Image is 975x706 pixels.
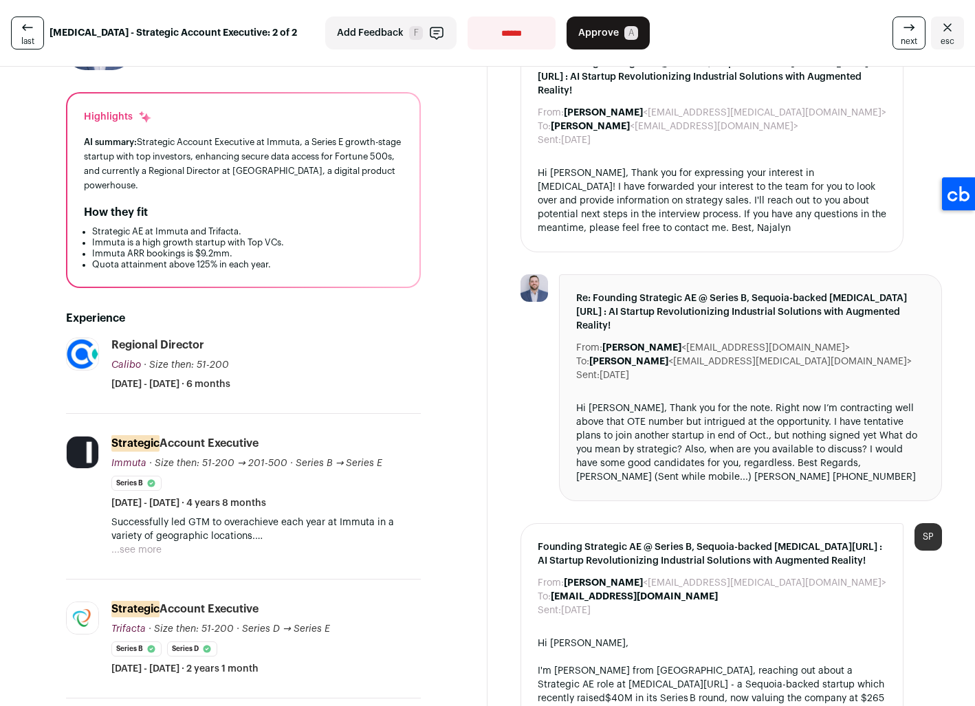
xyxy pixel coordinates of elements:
[84,135,403,193] div: Strategic Account Executive at Immuta, a Series E growth-stage startup with top investors, enhanc...
[92,237,403,248] li: Immuta is a high growth startup with Top VCs.
[576,291,925,333] span: Re: Founding Strategic AE @ Series B, Sequoia-backed [MEDICAL_DATA][URL] : AI Startup Revolutioni...
[624,26,638,40] span: A
[561,604,591,617] dd: [DATE]
[111,435,160,452] mark: Strategic
[564,106,886,120] dd: <[EMAIL_ADDRESS][MEDICAL_DATA][DOMAIN_NAME]>
[914,523,942,551] div: SP
[111,641,162,657] li: Series B
[111,496,266,510] span: [DATE] - [DATE] · 4 years 8 months
[111,624,146,634] span: Trifacta
[84,110,152,124] div: Highlights
[589,357,668,366] b: [PERSON_NAME]
[551,120,798,133] dd: <[EMAIL_ADDRESS][DOMAIN_NAME]>
[67,338,98,370] img: b34ad17b2add97d32462ff631a16e39bebcf6fa3656336cfd08ab2fbdd169a61.jpg
[111,601,160,617] mark: Strategic
[538,604,561,617] dt: Sent:
[538,637,886,650] div: Hi [PERSON_NAME],
[21,36,34,47] span: last
[111,377,230,391] span: [DATE] - [DATE] · 6 months
[111,516,421,543] p: Successfully led GTM to overachieve each year at Immuta in a variety of geographic locations.
[538,120,551,133] dt: To:
[564,578,643,588] b: [PERSON_NAME]
[84,204,148,221] h2: How they fit
[576,401,925,484] div: Hi [PERSON_NAME], Thank you for the note. Right now I’m contracting well above that OTE number bu...
[538,133,561,147] dt: Sent:
[111,459,146,468] span: Immuta
[589,355,912,368] dd: <[EMAIL_ADDRESS][MEDICAL_DATA][DOMAIN_NAME]>
[409,26,423,40] span: F
[578,26,619,40] span: Approve
[111,338,204,353] div: Regional Director
[538,106,564,120] dt: From:
[576,355,589,368] dt: To:
[67,437,98,468] img: 7ee0fa6ea251a986cc4ce25f4e39fb2d61a8348e1b1556c9435eebe499309dae.png
[576,368,600,382] dt: Sent:
[84,137,137,146] span: AI summary:
[567,16,650,49] button: Approve A
[167,641,217,657] li: Series D
[149,624,234,634] span: · Size then: 51-200
[931,16,964,49] a: Close
[296,459,383,468] span: Series B → Series E
[605,694,725,703] a: $40M in its Series B round
[538,56,886,98] span: Re: Founding Strategic AE @ Series B, Sequoia-backed [MEDICAL_DATA][URL] : AI Startup Revolutioni...
[50,26,297,40] strong: [MEDICAL_DATA] - Strategic Account Executive: 2 of 2
[337,26,404,40] span: Add Feedback
[111,360,141,370] span: Calibo
[941,36,954,47] span: esc
[66,310,421,327] h2: Experience
[111,476,162,491] li: Series B
[538,540,886,568] span: Founding Strategic AE @ Series B, Sequoia-backed [MEDICAL_DATA][URL] : AI Startup Revolutionizing...
[600,368,629,382] dd: [DATE]
[290,456,293,470] span: ·
[111,662,259,676] span: [DATE] - [DATE] · 2 years 1 month
[551,592,718,602] b: [EMAIL_ADDRESS][DOMAIN_NAME]
[92,248,403,259] li: Immuta ARR bookings is $9.2mm.
[602,343,681,353] b: [PERSON_NAME]
[521,274,548,302] img: 62c8ce4b9cb369afe26762db838f94256401ff443e7c7ce204545d71dfb5f519.jpg
[111,543,162,557] button: ...see more
[144,360,229,370] span: · Size then: 51-200
[564,576,886,590] dd: <[EMAIL_ADDRESS][MEDICAL_DATA][DOMAIN_NAME]>
[237,622,239,636] span: ·
[551,122,630,131] b: [PERSON_NAME]
[92,226,403,237] li: Strategic AE at Immuta and Trifacta.
[111,602,259,617] div: Account Executive
[149,459,287,468] span: · Size then: 51-200 → 201-500
[602,341,850,355] dd: <[EMAIL_ADDRESS][DOMAIN_NAME]>
[538,590,551,604] dt: To:
[576,341,602,355] dt: From:
[11,16,44,49] a: last
[901,36,917,47] span: next
[538,576,564,590] dt: From:
[325,16,457,49] button: Add Feedback F
[92,259,403,270] li: Quota attainment above 125% in each year.
[67,602,98,634] img: cc1b4a6ad72619b0cf613ca55cf8f767e21d4675c3f3c3f93b9c4874fd07d654.jpg
[538,166,886,235] div: Hi [PERSON_NAME], Thank you for expressing your interest in [MEDICAL_DATA]! I have forwarded your...
[892,16,925,49] a: next
[242,624,330,634] span: Series D → Series E
[564,108,643,118] b: [PERSON_NAME]
[111,436,259,451] div: Account Executive
[561,133,591,147] dd: [DATE]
